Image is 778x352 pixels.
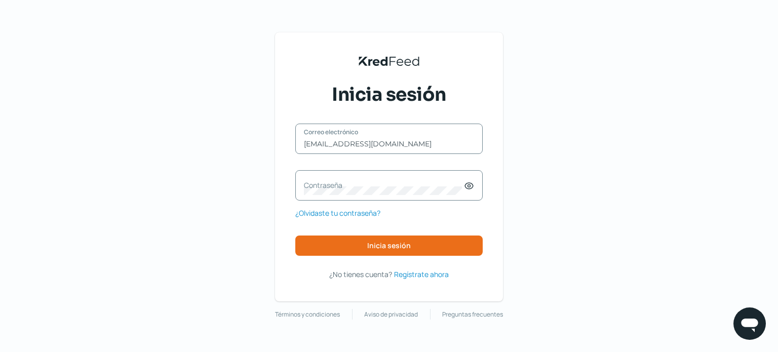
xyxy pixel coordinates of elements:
button: Inicia sesión [295,236,483,256]
label: Correo electrónico [304,128,464,136]
span: Inicia sesión [367,242,411,249]
img: chatIcon [740,314,760,334]
a: Aviso de privacidad [364,309,418,320]
a: Términos y condiciones [275,309,340,320]
span: ¿No tienes cuenta? [329,269,392,279]
span: Inicia sesión [332,82,446,107]
a: ¿Olvidaste tu contraseña? [295,207,380,219]
a: Regístrate ahora [394,268,449,281]
label: Contraseña [304,180,464,190]
a: Preguntas frecuentes [442,309,503,320]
